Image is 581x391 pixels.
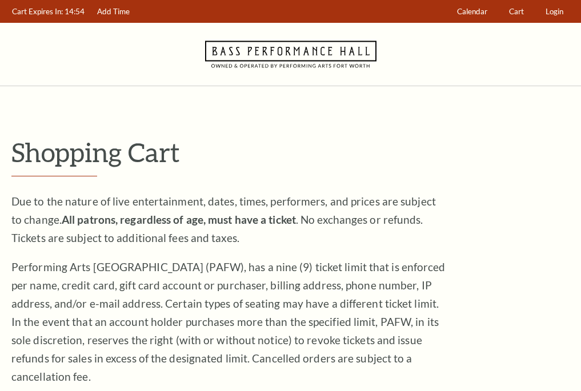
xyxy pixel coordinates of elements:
[11,258,446,386] p: Performing Arts [GEOGRAPHIC_DATA] (PAFW), has a nine (9) ticket limit that is enforced per name, ...
[546,7,563,16] span: Login
[540,1,569,23] a: Login
[11,195,436,244] span: Due to the nature of live entertainment, dates, times, performers, and prices are subject to chan...
[12,7,63,16] span: Cart Expires In:
[92,1,135,23] a: Add Time
[452,1,493,23] a: Calendar
[509,7,524,16] span: Cart
[62,213,296,226] strong: All patrons, regardless of age, must have a ticket
[504,1,530,23] a: Cart
[11,138,570,167] p: Shopping Cart
[457,7,487,16] span: Calendar
[65,7,85,16] span: 14:54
